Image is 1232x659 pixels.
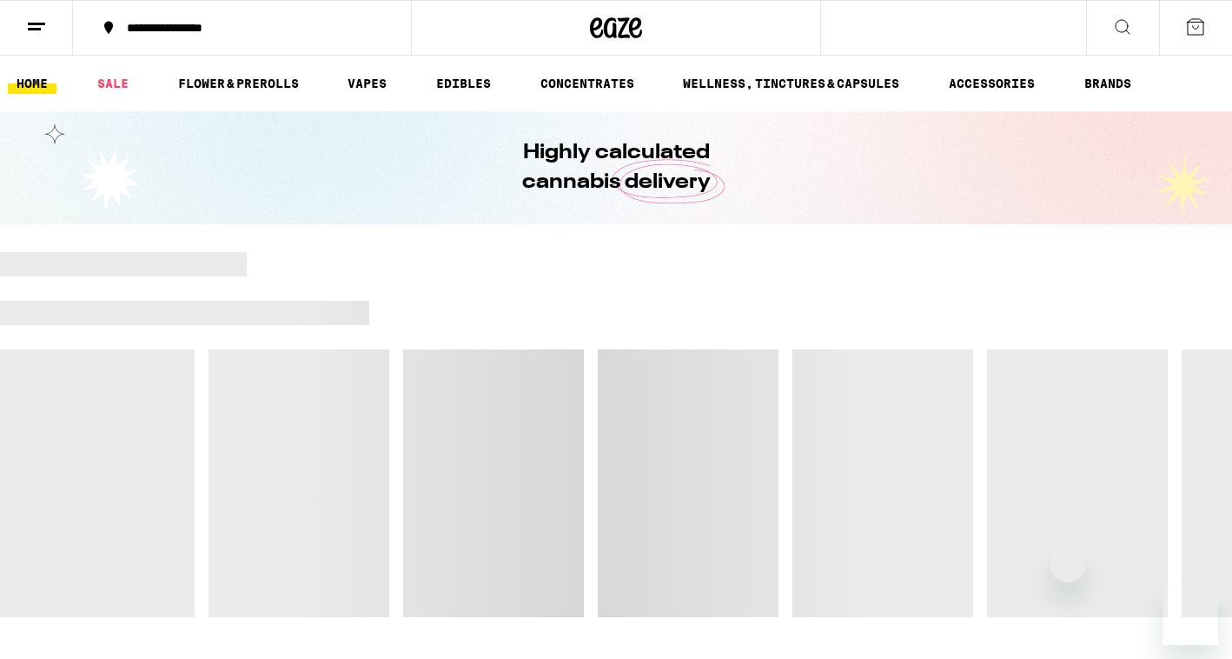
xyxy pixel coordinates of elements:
[339,73,395,94] a: VAPES
[1162,589,1218,645] iframe: Button to launch messaging window
[8,73,56,94] a: HOME
[473,138,759,197] h1: Highly calculated cannabis delivery
[1076,73,1140,94] a: BRANDS
[89,73,137,94] a: SALE
[1050,548,1085,582] iframe: Close message
[940,73,1043,94] a: ACCESSORIES
[674,73,908,94] a: WELLNESS, TINCTURES & CAPSULES
[532,73,643,94] a: CONCENTRATES
[427,73,500,94] a: EDIBLES
[169,73,308,94] a: FLOWER & PREROLLS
